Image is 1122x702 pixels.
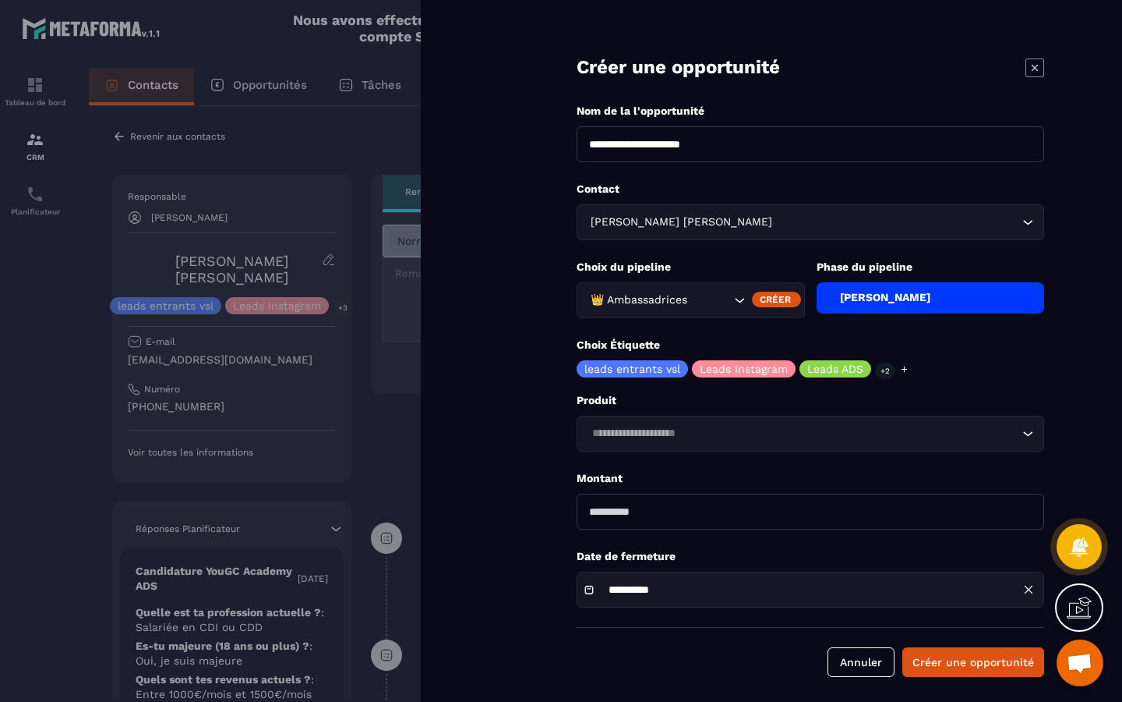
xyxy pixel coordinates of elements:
[775,214,1018,231] input: Search for option
[690,292,730,309] input: Search for option
[875,363,895,379] p: +2
[577,393,1044,408] p: Produit
[577,471,1044,486] p: Montant
[577,282,805,318] div: Search for option
[577,260,805,275] p: Choix du pipeline
[577,416,1044,452] div: Search for option
[584,363,680,374] p: leads entrants vsl
[587,214,775,231] span: [PERSON_NAME] [PERSON_NAME]
[807,363,863,374] p: Leads ADS
[577,55,780,80] p: Créer une opportunité
[587,425,1018,442] input: Search for option
[577,104,1044,119] p: Nom de la l'opportunité
[752,292,801,307] div: Créer
[1057,640,1103,686] a: Ouvrir le chat
[577,204,1044,240] div: Search for option
[817,260,1045,275] p: Phase du pipeline
[902,647,1044,677] button: Créer une opportunité
[577,549,1044,564] p: Date de fermeture
[700,363,788,374] p: Leads Instagram
[827,647,894,677] button: Annuler
[587,292,690,309] span: 👑 Ambassadrices
[577,338,1044,353] p: Choix Étiquette
[577,182,1044,197] p: Contact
